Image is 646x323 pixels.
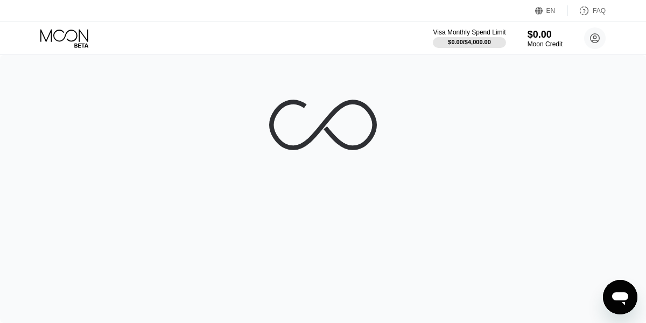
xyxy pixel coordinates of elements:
div: Moon Credit [528,40,563,48]
div: FAQ [568,5,606,16]
div: FAQ [593,7,606,15]
div: Visa Monthly Spend Limit$0.00/$4,000.00 [433,29,505,48]
div: $0.00 / $4,000.00 [448,39,491,45]
div: EN [546,7,556,15]
div: $0.00Moon Credit [528,29,563,48]
div: EN [535,5,568,16]
div: $0.00 [528,29,563,40]
div: Visa Monthly Spend Limit [433,29,505,36]
iframe: Button to launch messaging window [603,280,637,314]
